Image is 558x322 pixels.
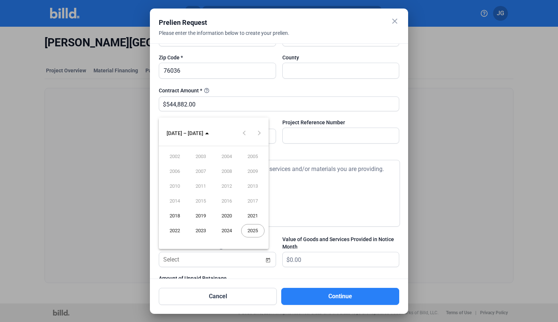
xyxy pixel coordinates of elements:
button: 2024 [214,223,240,238]
button: 2016 [214,194,240,208]
button: 2013 [240,179,266,194]
span: 2011 [189,180,213,193]
span: 2015 [189,194,213,208]
span: 2006 [163,165,187,178]
span: 2017 [241,194,265,208]
span: 2022 [163,224,187,237]
span: [DATE] – [DATE] [167,130,203,136]
button: 2021 [240,208,266,223]
span: 2016 [215,194,239,208]
span: 2003 [189,150,213,163]
button: 2003 [188,149,214,164]
span: 2005 [241,150,265,163]
button: 2007 [188,164,214,179]
span: 2014 [163,194,187,208]
span: 2025 [241,224,265,237]
span: 2021 [241,209,265,223]
span: 2020 [215,209,239,223]
button: 2018 [162,208,188,223]
span: 2012 [215,180,239,193]
button: 2015 [188,194,214,208]
button: 2020 [214,208,240,223]
button: 2006 [162,164,188,179]
button: 2004 [214,149,240,164]
button: 2010 [162,179,188,194]
button: 2005 [240,149,266,164]
span: 2024 [215,224,239,237]
button: 2014 [162,194,188,208]
span: 2004 [215,150,239,163]
button: 2011 [188,179,214,194]
button: 2019 [188,208,214,223]
span: 2008 [215,165,239,178]
span: 2019 [189,209,213,223]
button: 2023 [188,223,214,238]
button: 2009 [240,164,266,179]
span: 2002 [163,150,187,163]
button: 2025 [240,223,266,238]
button: Choose date [164,126,212,140]
span: 2013 [241,180,265,193]
span: 2018 [163,209,187,223]
span: 2009 [241,165,265,178]
span: 2007 [189,165,213,178]
button: 2022 [162,223,188,238]
span: 2010 [163,180,187,193]
button: 2002 [162,149,188,164]
span: 2023 [189,224,213,237]
button: 2008 [214,164,240,179]
button: 2017 [240,194,266,208]
button: 2012 [214,179,240,194]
